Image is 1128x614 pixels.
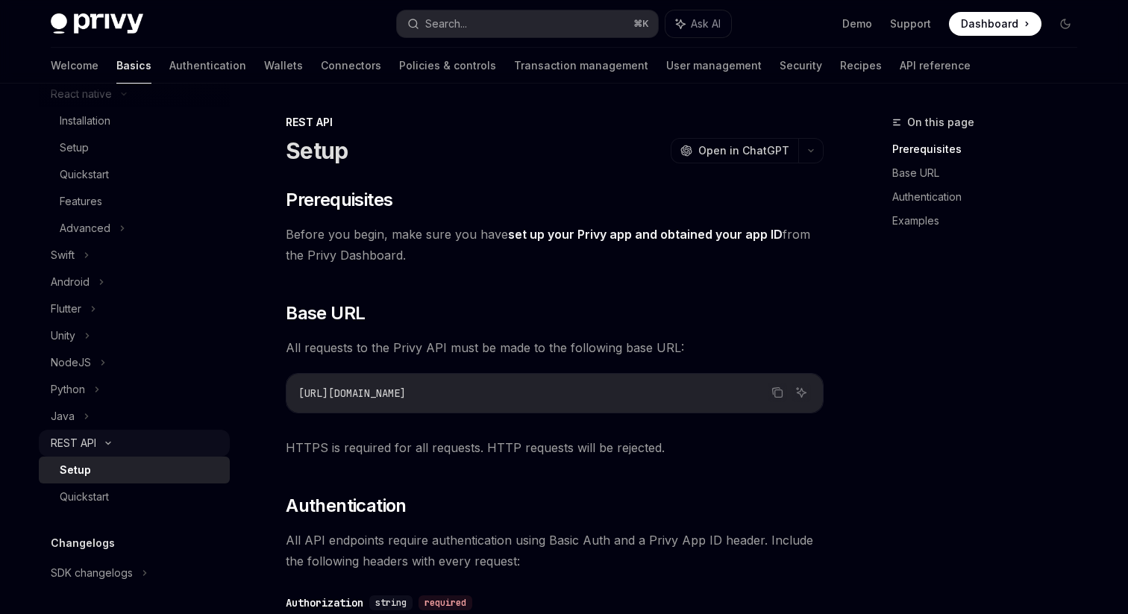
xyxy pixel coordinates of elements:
a: API reference [900,48,971,84]
h1: Setup [286,137,348,164]
button: Copy the contents from the code block [768,383,787,402]
a: Recipes [840,48,882,84]
a: Authentication [169,48,246,84]
div: required [419,595,472,610]
a: Dashboard [949,12,1041,36]
div: REST API [286,115,824,130]
img: dark logo [51,13,143,34]
span: Base URL [286,301,365,325]
a: Quickstart [39,161,230,188]
div: Quickstart [60,166,109,184]
div: NodeJS [51,354,91,372]
a: Prerequisites [892,137,1089,161]
a: Setup [39,134,230,161]
div: SDK changelogs [51,564,133,582]
div: Setup [60,139,89,157]
a: User management [666,48,762,84]
span: [URL][DOMAIN_NAME] [298,386,406,400]
a: Features [39,188,230,215]
span: Dashboard [961,16,1018,31]
a: Policies & controls [399,48,496,84]
span: Ask AI [691,16,721,31]
span: Open in ChatGPT [698,143,789,158]
div: REST API [51,434,96,452]
div: Advanced [60,219,110,237]
button: Open in ChatGPT [671,138,798,163]
div: Features [60,192,102,210]
h5: Changelogs [51,534,115,552]
a: Support [890,16,931,31]
span: ⌘ K [633,18,649,30]
div: Flutter [51,300,81,318]
a: Transaction management [514,48,648,84]
div: Unity [51,327,75,345]
a: Setup [39,457,230,483]
span: On this page [907,113,974,131]
span: All API endpoints require authentication using Basic Auth and a Privy App ID header. Include the ... [286,530,824,571]
span: Prerequisites [286,188,392,212]
a: set up your Privy app and obtained your app ID [508,227,783,242]
a: Welcome [51,48,98,84]
span: All requests to the Privy API must be made to the following base URL: [286,337,824,358]
span: HTTPS is required for all requests. HTTP requests will be rejected. [286,437,824,458]
div: Java [51,407,75,425]
div: Search... [425,15,467,33]
a: Basics [116,48,151,84]
a: Installation [39,107,230,134]
a: Wallets [264,48,303,84]
div: Setup [60,461,91,479]
a: Security [780,48,822,84]
a: Authentication [892,185,1089,209]
div: Installation [60,112,110,130]
div: Python [51,380,85,398]
span: Authentication [286,494,407,518]
div: Swift [51,246,75,264]
a: Examples [892,209,1089,233]
button: Toggle dark mode [1053,12,1077,36]
div: Authorization [286,595,363,610]
button: Ask AI [665,10,731,37]
div: Quickstart [60,488,109,506]
span: string [375,597,407,609]
span: Before you begin, make sure you have from the Privy Dashboard. [286,224,824,266]
a: Base URL [892,161,1089,185]
a: Quickstart [39,483,230,510]
a: Connectors [321,48,381,84]
div: Android [51,273,90,291]
button: Search...⌘K [397,10,658,37]
button: Ask AI [792,383,811,402]
a: Demo [842,16,872,31]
